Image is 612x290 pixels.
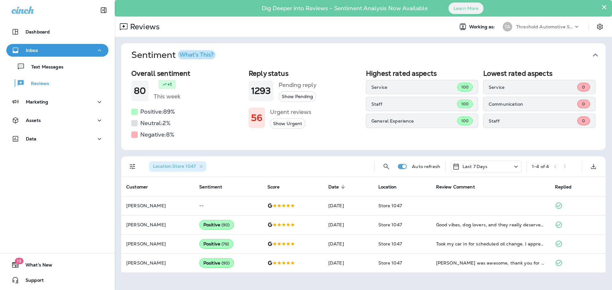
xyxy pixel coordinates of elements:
p: Assets [26,118,41,123]
span: 0 [582,118,585,124]
span: Replied [555,184,580,190]
h5: Positive: 89 % [140,107,175,117]
span: 0 [582,101,585,107]
span: Store 1047 [378,203,402,209]
span: Store 1047 [378,260,402,266]
h2: Reply status [249,69,361,77]
span: Sentiment [199,184,222,190]
p: Communication [489,102,577,107]
span: 0 [582,84,585,90]
button: SentimentWhat's This? [126,43,611,67]
h1: Sentiment [131,50,215,60]
div: What's This? [179,52,214,58]
p: Text Messages [25,64,63,70]
span: Replied [555,184,572,190]
div: SentimentWhat's This? [121,67,606,150]
div: Took my car in for scheduled oil change. I appreciate that they also check other things on my car... [436,241,545,247]
button: Dashboard [6,25,108,38]
span: Review Comment [436,184,483,190]
div: TA [503,22,512,32]
p: Auto refresh [412,164,440,169]
span: Customer [126,184,148,190]
span: Score [267,184,280,190]
span: Working as: [469,24,496,30]
span: 19 [15,258,23,264]
button: Data [6,132,108,145]
div: Location:Store 1047 [149,161,206,172]
h1: 1293 [251,86,271,96]
p: Reviews [25,81,49,87]
span: What's New [19,262,52,270]
span: Location [378,184,397,190]
h5: Pending reply [279,80,317,90]
button: Marketing [6,95,108,108]
span: ( 90 ) [222,260,230,266]
button: Search Reviews [380,160,393,173]
button: Show Pending [279,91,316,102]
span: Review Comment [436,184,475,190]
button: Learn More [448,3,484,14]
p: Dig Deeper into Reviews - Sentiment Analysis Now Available [243,7,446,9]
span: Customer [126,184,156,190]
td: [DATE] [323,253,373,272]
p: Last 7 Days [463,164,488,169]
div: Positive [199,239,233,249]
span: Location : Store 1047 [153,163,196,169]
div: 1 - 4 of 4 [532,164,549,169]
button: Inbox [6,44,108,57]
span: Store 1047 [378,222,402,228]
p: Inbox [26,48,38,53]
div: Positive [199,258,234,268]
button: Show Urgent [270,118,305,129]
div: Positive [199,220,234,230]
div: Good vibes, dog lovers, and they really deserve some love for being on the spot and present. Amaz... [436,222,545,228]
span: Date [328,184,339,190]
p: Service [371,85,457,90]
span: 100 [461,84,469,90]
p: [PERSON_NAME] [126,203,189,208]
td: [DATE] [323,196,373,215]
h5: This week [154,91,180,102]
div: Brittney was awesome, thank you for taking care of us. She needs a raise. [436,260,545,266]
span: ( 90 ) [222,222,230,228]
h5: Negative: 8 % [140,130,174,140]
button: Reviews [6,76,108,90]
p: Service [489,85,577,90]
button: Settings [594,21,606,32]
span: Date [328,184,347,190]
span: Location [378,184,405,190]
td: -- [194,196,262,215]
p: Marketing [26,99,48,104]
p: +1 [167,81,172,88]
span: ( 78 ) [222,241,229,247]
p: General Experience [371,118,457,124]
h2: Overall sentiment [131,69,244,77]
button: Close [601,2,607,12]
p: Staff [489,118,577,124]
p: Staff [371,102,457,107]
p: [PERSON_NAME] [126,260,189,265]
p: Data [26,136,37,141]
span: Store 1047 [378,241,402,247]
p: [PERSON_NAME] [126,241,189,246]
button: Assets [6,114,108,127]
button: Filters [126,160,139,173]
p: Threshold Automotive Service dba Grease Monkey [516,24,573,29]
p: Reviews [127,22,160,32]
h2: Highest rated aspects [366,69,478,77]
span: 100 [461,118,469,124]
p: [PERSON_NAME] [126,222,189,227]
h1: 80 [134,86,146,96]
button: Text Messages [6,60,108,73]
button: What's This? [178,50,215,59]
span: Support [19,278,44,285]
td: [DATE] [323,215,373,234]
td: [DATE] [323,234,373,253]
button: Support [6,274,108,286]
button: Collapse Sidebar [95,4,113,17]
span: 100 [461,101,469,107]
h1: 56 [251,113,262,123]
button: 19What's New [6,258,108,271]
span: Sentiment [199,184,230,190]
h5: Neutral: 2 % [140,118,171,128]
